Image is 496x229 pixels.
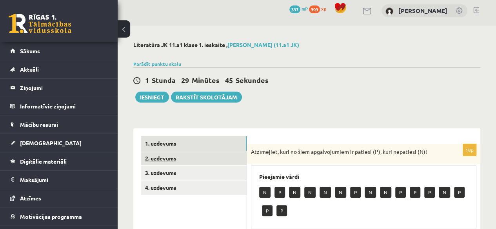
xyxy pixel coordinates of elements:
p: N [335,187,346,198]
a: 2. uzdevums [141,151,247,166]
a: Atzīmes [10,189,108,207]
a: [PERSON_NAME] [398,7,447,14]
p: N [380,187,391,198]
a: Rīgas 1. Tālmācības vidusskola [9,14,71,33]
p: P [276,205,287,216]
p: 10p [463,144,476,156]
a: Motivācijas programma [10,207,108,225]
a: Sākums [10,42,108,60]
a: Mācību resursi [10,115,108,133]
span: xp [321,5,326,12]
span: 399 [309,5,320,13]
p: P [395,187,406,198]
span: 29 [181,76,189,85]
p: P [424,187,435,198]
span: 1 [145,76,149,85]
legend: Ziņojumi [20,79,108,97]
a: Digitālie materiāli [10,152,108,170]
p: N [439,187,450,198]
a: Aktuāli [10,60,108,78]
legend: Informatīvie ziņojumi [20,97,108,115]
span: [DEMOGRAPHIC_DATA] [20,139,82,146]
a: Maksājumi [10,171,108,189]
span: 45 [225,76,233,85]
a: 337 mP [289,5,308,12]
a: Rakstīt skolotājam [171,92,242,103]
span: Mācību resursi [20,121,58,128]
a: [PERSON_NAME] (11.a1 JK) [227,41,299,48]
p: P [454,187,465,198]
p: N [304,187,316,198]
p: P [350,187,361,198]
a: Informatīvie ziņojumi [10,97,108,115]
p: N [365,187,376,198]
legend: Maksājumi [20,171,108,189]
a: 1. uzdevums [141,136,247,151]
span: Minūtes [192,76,220,85]
p: P [274,187,285,198]
span: Digitālie materiāli [20,158,67,165]
img: Dominiks Kozlovskis [385,7,393,15]
span: Motivācijas programma [20,213,82,220]
span: mP [302,5,308,12]
button: Iesniegt [135,92,169,103]
h3: Pieejamie vārdi [259,173,468,180]
a: Parādīt punktu skalu [133,61,181,67]
span: Sākums [20,47,40,54]
span: 337 [289,5,300,13]
span: Sekundes [236,76,269,85]
p: N [320,187,331,198]
a: 3. uzdevums [141,166,247,180]
span: Aktuāli [20,66,39,73]
h2: Literatūra JK 11.a1 klase 1. ieskaite , [133,41,480,48]
p: N [259,187,271,198]
p: N [289,187,300,198]
a: [DEMOGRAPHIC_DATA] [10,134,108,152]
p: Atzīmējiet, kuri no šiem apgalvojumiem ir patiesi (P), kuri nepatiesi (N)! [251,148,437,156]
p: P [410,187,420,198]
a: Ziņojumi [10,79,108,97]
p: P [262,205,273,216]
span: Atzīmes [20,195,41,202]
a: 4. uzdevums [141,180,247,195]
a: 399 xp [309,5,330,12]
span: Stunda [152,76,176,85]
